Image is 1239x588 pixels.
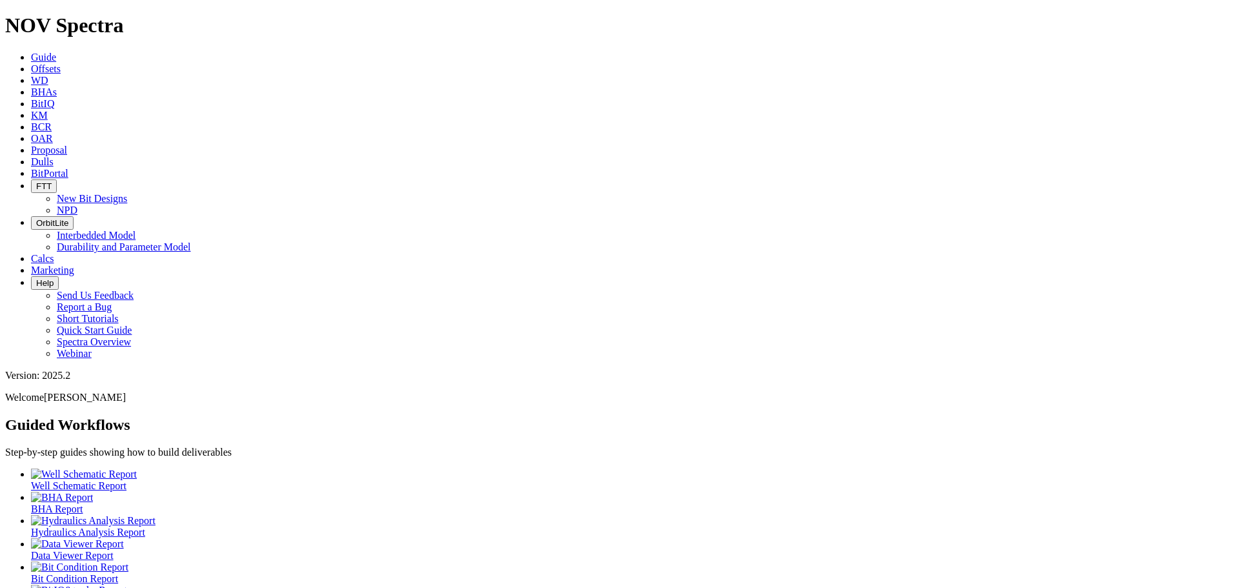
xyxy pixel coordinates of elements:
a: Send Us Feedback [57,290,134,301]
span: OrbitLite [36,218,68,228]
button: Help [31,276,59,290]
a: BitPortal [31,168,68,179]
img: Bit Condition Report [31,562,128,573]
a: Interbedded Model [57,230,136,241]
a: OAR [31,133,53,144]
p: Welcome [5,392,1234,403]
span: Data Viewer Report [31,550,114,561]
button: OrbitLite [31,216,74,230]
img: BHA Report [31,492,93,503]
a: Data Viewer Report Data Viewer Report [31,538,1234,561]
img: Well Schematic Report [31,469,137,480]
a: Durability and Parameter Model [57,241,191,252]
a: Bit Condition Report Bit Condition Report [31,562,1234,584]
a: BHAs [31,86,57,97]
span: Help [36,278,54,288]
span: [PERSON_NAME] [44,392,126,403]
img: Data Viewer Report [31,538,124,550]
span: Bit Condition Report [31,573,118,584]
a: Guide [31,52,56,63]
span: BHA Report [31,503,83,514]
a: Offsets [31,63,61,74]
a: Well Schematic Report Well Schematic Report [31,469,1234,491]
h2: Guided Workflows [5,416,1234,434]
a: Report a Bug [57,301,112,312]
a: Spectra Overview [57,336,131,347]
span: Well Schematic Report [31,480,126,491]
a: NPD [57,205,77,216]
a: Hydraulics Analysis Report Hydraulics Analysis Report [31,515,1234,538]
a: Marketing [31,265,74,276]
a: New Bit Designs [57,193,127,204]
a: BCR [31,121,52,132]
a: WD [31,75,48,86]
a: Calcs [31,253,54,264]
a: Dulls [31,156,54,167]
span: FTT [36,181,52,191]
a: Quick Start Guide [57,325,132,336]
img: Hydraulics Analysis Report [31,515,156,527]
a: Proposal [31,145,67,156]
a: BHA Report BHA Report [31,492,1234,514]
p: Step-by-step guides showing how to build deliverables [5,447,1234,458]
span: Hydraulics Analysis Report [31,527,145,538]
a: KM [31,110,48,121]
div: Version: 2025.2 [5,370,1234,381]
a: Webinar [57,348,92,359]
a: BitIQ [31,98,54,109]
button: FTT [31,179,57,193]
a: Short Tutorials [57,313,119,324]
h1: NOV Spectra [5,14,1234,37]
